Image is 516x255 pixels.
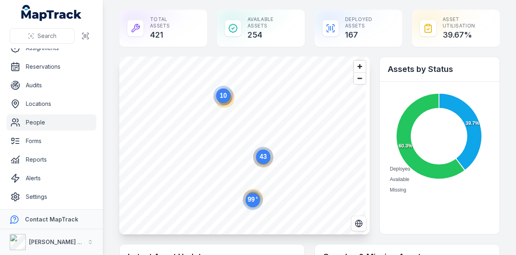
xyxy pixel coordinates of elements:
[6,77,96,93] a: Audits
[29,238,95,245] strong: [PERSON_NAME] Group
[6,96,96,112] a: Locations
[119,57,366,234] canvas: Map
[390,166,410,172] span: Deployed
[248,196,258,203] text: 99
[37,32,56,40] span: Search
[6,59,96,75] a: Reservations
[21,5,82,21] a: MapTrack
[388,63,491,75] h2: Assets by Status
[260,153,267,160] text: 43
[390,177,409,182] span: Available
[6,189,96,205] a: Settings
[354,61,366,72] button: Zoom in
[6,133,96,149] a: Forms
[256,196,258,200] tspan: +
[6,114,96,131] a: People
[25,216,78,223] strong: Contact MapTrack
[6,152,96,168] a: Reports
[390,187,406,193] span: Missing
[354,72,366,84] button: Zoom out
[351,216,366,231] button: Switch to Satellite View
[6,170,96,186] a: Alerts
[220,92,227,99] text: 10
[10,28,75,44] button: Search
